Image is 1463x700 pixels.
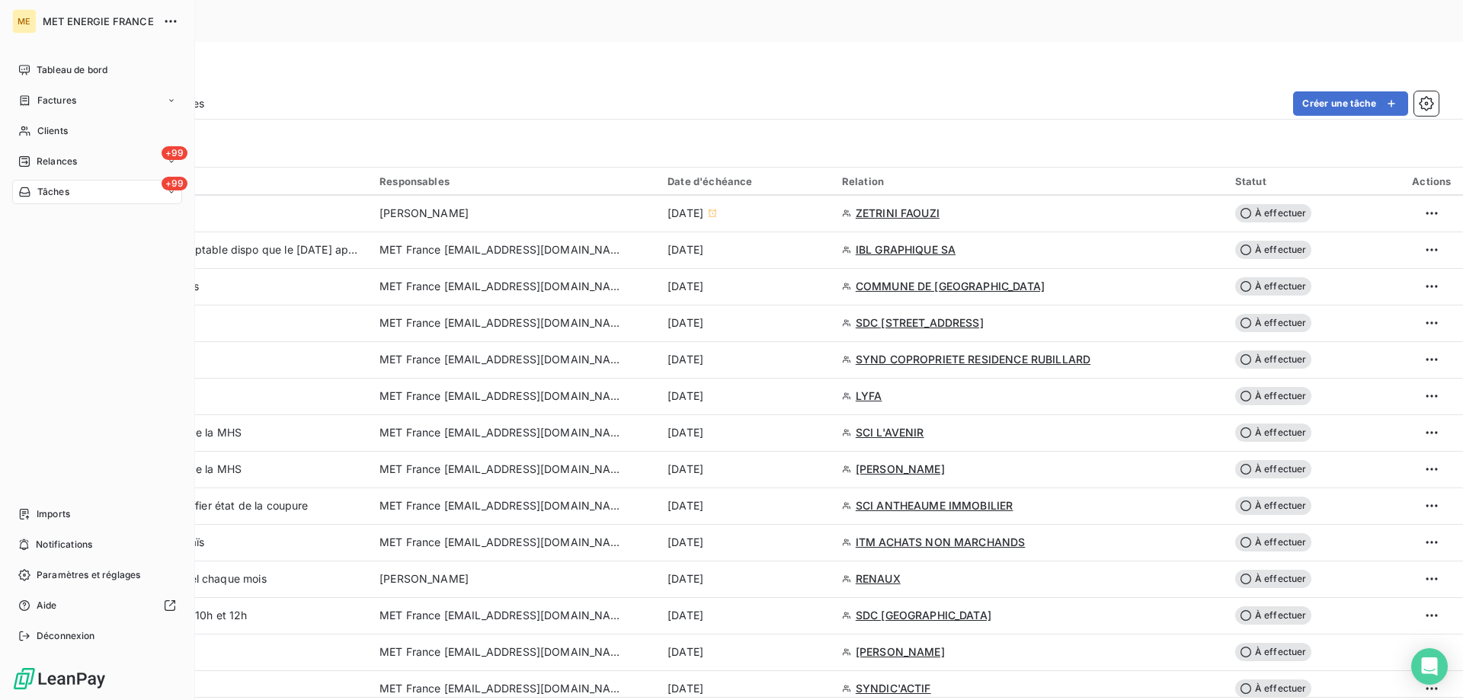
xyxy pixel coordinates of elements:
[1235,350,1311,369] span: À effectuer
[379,608,623,623] span: MET France [EMAIL_ADDRESS][DOMAIN_NAME]
[1235,570,1311,588] span: À effectuer
[379,388,623,404] span: MET France [EMAIL_ADDRESS][DOMAIN_NAME]
[667,242,703,257] span: [DATE]
[667,681,703,696] span: [DATE]
[1235,460,1311,478] span: À effectuer
[1411,648,1448,685] div: Open Intercom Messenger
[379,206,469,221] span: [PERSON_NAME]
[667,352,703,367] span: [DATE]
[12,593,182,618] a: Aide
[379,242,623,257] span: MET France [EMAIL_ADDRESS][DOMAIN_NAME]
[1235,314,1311,332] span: À effectuer
[379,498,623,513] span: MET France [EMAIL_ADDRESS][DOMAIN_NAME]
[667,206,703,221] span: [DATE]
[1293,91,1408,116] button: Créer une tâche
[37,507,70,521] span: Imports
[1235,277,1311,296] span: À effectuer
[379,175,649,187] div: Responsables
[1235,679,1311,698] span: À effectuer
[37,599,57,612] span: Aide
[856,608,991,623] span: SDC [GEOGRAPHIC_DATA]
[856,571,901,587] span: RENAUX
[856,315,984,331] span: SDC [STREET_ADDRESS]
[379,315,623,331] span: MET France [EMAIL_ADDRESS][DOMAIN_NAME]
[379,279,623,294] span: MET France [EMAIL_ADDRESS][DOMAIN_NAME]
[1409,175,1454,187] div: Actions
[379,425,623,440] span: MET France [EMAIL_ADDRESS][DOMAIN_NAME]
[37,568,140,582] span: Paramètres et réglages
[856,388,882,404] span: LYFA
[1235,387,1311,405] span: À effectuer
[37,155,77,168] span: Relances
[36,538,92,551] span: Notifications
[73,174,361,188] div: Tâche
[856,352,1090,367] span: SYND COPROPRIETE RESIDENCE RUBILLARD
[856,498,1013,513] span: SCI ANTHEAUME IMMOBILIER
[1235,241,1311,259] span: À effectuer
[162,177,187,190] span: +99
[379,571,469,587] span: [PERSON_NAME]
[162,146,187,160] span: +99
[1235,643,1311,661] span: À effectuer
[856,644,945,660] span: [PERSON_NAME]
[12,666,107,691] img: Logo LeanPay
[1235,606,1311,625] span: À effectuer
[667,175,824,187] div: Date d'échéance
[37,94,76,107] span: Factures
[667,644,703,660] span: [DATE]
[856,535,1026,550] span: ITM ACHATS NON MARCHANDS
[379,644,623,660] span: MET France [EMAIL_ADDRESS][DOMAIN_NAME]
[37,63,107,77] span: Tableau de bord
[856,425,924,440] span: SCI L'AVENIR
[856,206,940,221] span: ZETRINI FAOUZI
[667,462,703,477] span: [DATE]
[379,352,623,367] span: MET France [EMAIL_ADDRESS][DOMAIN_NAME]
[1235,204,1311,222] span: À effectuer
[667,388,703,404] span: [DATE]
[667,279,703,294] span: [DATE]
[667,498,703,513] span: [DATE]
[667,608,703,623] span: [DATE]
[379,462,623,477] span: MET France [EMAIL_ADDRESS][DOMAIN_NAME]
[379,535,623,550] span: MET France [EMAIL_ADDRESS][DOMAIN_NAME]
[73,243,419,256] span: [PERSON_NAME] - comptable dispo que le [DATE] après midi Anais
[37,629,95,643] span: Déconnexion
[856,279,1045,294] span: COMMUNE DE [GEOGRAPHIC_DATA]
[856,242,956,257] span: IBL GRAPHIQUE SA
[667,571,703,587] span: [DATE]
[73,572,267,585] span: Vérifier règlement partiel chaque mois
[1235,424,1311,442] span: À effectuer
[1235,175,1391,187] div: Statut
[379,681,623,696] span: MET France [EMAIL_ADDRESS][DOMAIN_NAME]
[1235,497,1311,515] span: À effectuer
[667,535,703,550] span: [DATE]
[856,681,931,696] span: SYNDIC'ACTIF
[37,185,69,199] span: Tâches
[842,175,1217,187] div: Relation
[1235,533,1311,551] span: À effectuer
[667,425,703,440] span: [DATE]
[37,124,68,138] span: Clients
[856,462,945,477] span: [PERSON_NAME]
[667,315,703,331] span: [DATE]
